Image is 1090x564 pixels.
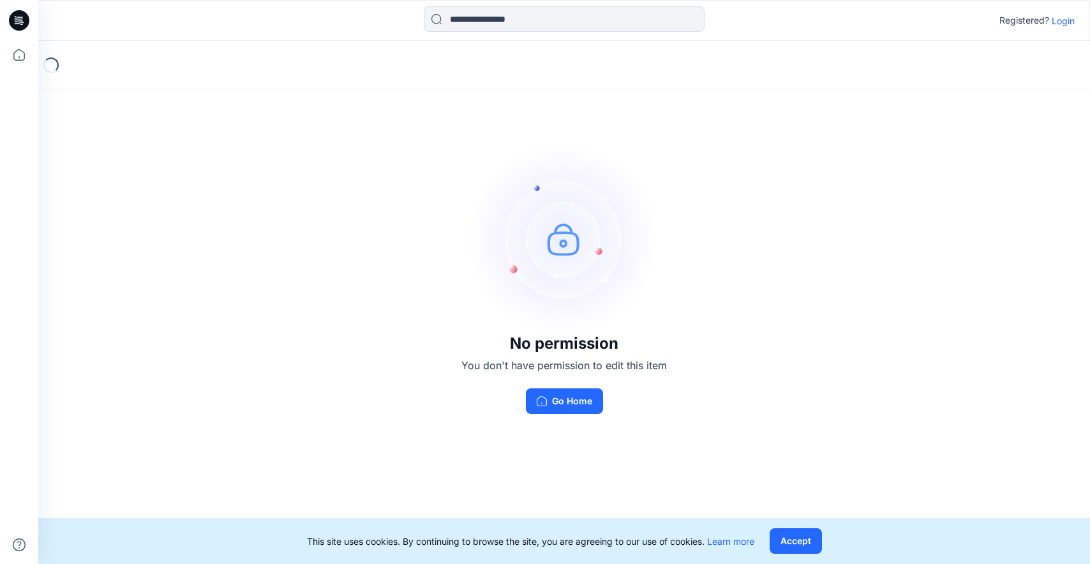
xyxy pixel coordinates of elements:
p: You don't have permission to edit this item [461,358,667,373]
p: Registered? [999,13,1049,28]
p: Login [1052,14,1075,27]
h3: No permission [461,335,667,353]
button: Accept [770,528,822,554]
a: Learn more [707,536,754,547]
img: no-perm.svg [468,143,660,335]
p: This site uses cookies. By continuing to browse the site, you are agreeing to our use of cookies. [307,535,754,548]
button: Go Home [526,388,603,414]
